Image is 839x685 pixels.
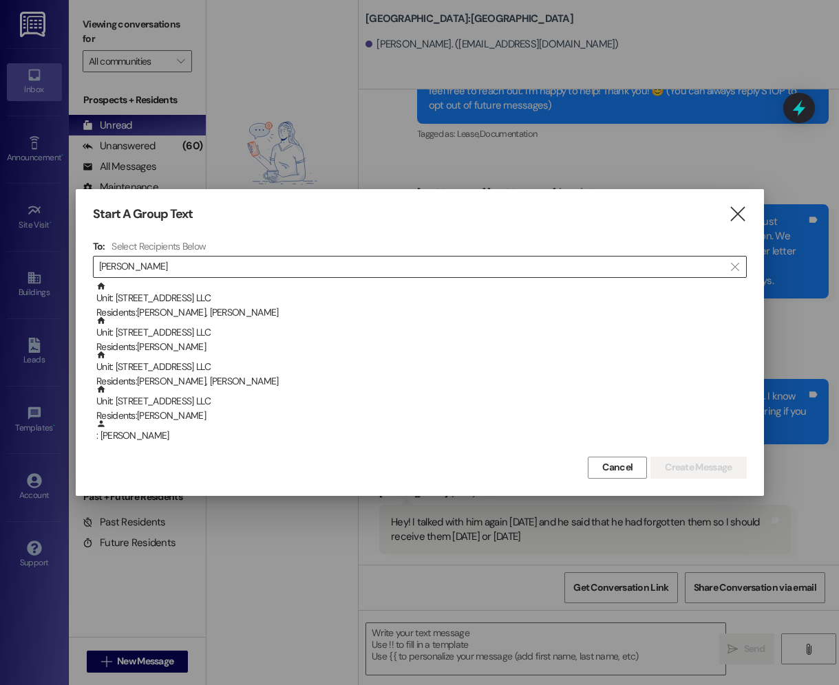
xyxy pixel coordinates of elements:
i:  [728,207,747,221]
span: Cancel [602,460,633,475]
div: Unit: [STREET_ADDRESS] LLCResidents:[PERSON_NAME], [PERSON_NAME] [93,350,747,384]
div: Unit: [STREET_ADDRESS] LLC [96,384,747,424]
div: Unit: [STREET_ADDRESS] LLC [96,350,747,389]
button: Clear text [724,257,746,277]
h3: To: [93,240,105,252]
div: Unit: [STREET_ADDRESS] LLC [96,316,747,355]
div: Unit: [STREET_ADDRESS] LLCResidents:[PERSON_NAME] [93,384,747,419]
div: : [PERSON_NAME] [93,419,747,453]
div: Residents: [PERSON_NAME] [96,409,747,423]
div: Unit: [STREET_ADDRESS] LLCResidents:[PERSON_NAME], [PERSON_NAME] [93,281,747,316]
span: Create Message [665,460,732,475]
div: Residents: [PERSON_NAME], [PERSON_NAME] [96,305,747,320]
i:  [731,261,739,272]
button: Cancel [588,457,647,479]
div: Unit: [STREET_ADDRESS] LLC [96,281,747,320]
h3: Start A Group Text [93,206,193,222]
div: Residents: [PERSON_NAME], [PERSON_NAME] [96,374,747,389]
h4: Select Recipients Below [111,240,206,252]
div: Residents: [PERSON_NAME] [96,340,747,354]
div: : [PERSON_NAME] [96,419,747,443]
button: Create Message [650,457,746,479]
input: Search for any contact or apartment [99,257,724,276]
div: Unit: [STREET_ADDRESS] LLCResidents:[PERSON_NAME] [93,316,747,350]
